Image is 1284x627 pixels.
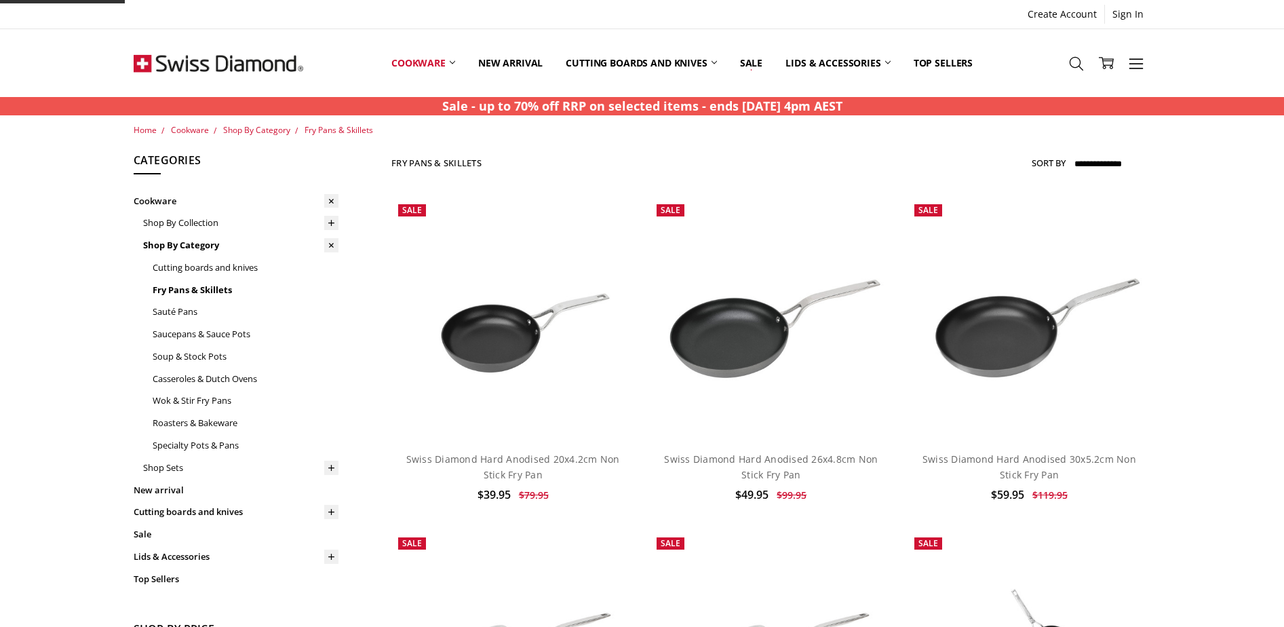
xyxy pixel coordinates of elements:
[305,124,373,136] a: Fry Pans & Skillets
[908,238,1150,400] img: Swiss Diamond Hard Anodised 30x5.2cm Non Stick Fry Pan
[134,152,338,175] h5: Categories
[478,487,511,502] span: $39.95
[664,453,878,480] a: Swiss Diamond Hard Anodised 26x4.8cm Non Stick Fry Pan
[650,238,893,400] img: Swiss Diamond Hard Anodised 26x4.8cm Non Stick Fry Pan
[134,479,338,501] a: New arrival
[134,523,338,546] a: Sale
[143,234,338,256] a: Shop By Category
[554,33,728,93] a: Cutting boards and knives
[391,238,634,400] img: Swiss Diamond Hard Anodised 20x4.2cm Non Stick Fry Pan
[153,301,338,323] a: Sauté Pans
[134,124,157,136] a: Home
[406,453,620,480] a: Swiss Diamond Hard Anodised 20x4.2cm Non Stick Fry Pan
[134,568,338,590] a: Top Sellers
[134,546,338,568] a: Lids & Accessories
[902,33,984,93] a: Top Sellers
[1032,489,1068,501] span: $119.95
[134,190,338,212] a: Cookware
[1032,152,1066,174] label: Sort By
[153,434,338,457] a: Specialty Pots & Pans
[467,33,554,93] a: New arrival
[777,489,806,501] span: $99.95
[153,323,338,345] a: Saucepans & Sauce Pots
[380,33,467,93] a: Cookware
[143,212,338,234] a: Shop By Collection
[153,412,338,434] a: Roasters & Bakeware
[402,204,422,216] span: Sale
[1105,5,1151,24] a: Sign In
[153,256,338,279] a: Cutting boards and knives
[661,537,680,549] span: Sale
[774,33,901,93] a: Lids & Accessories
[918,204,938,216] span: Sale
[153,279,338,301] a: Fry Pans & Skillets
[391,197,634,440] a: Swiss Diamond Hard Anodised 20x4.2cm Non Stick Fry Pan
[153,345,338,368] a: Soup & Stock Pots
[922,453,1136,480] a: Swiss Diamond Hard Anodised 30x5.2cm Non Stick Fry Pan
[143,457,338,479] a: Shop Sets
[908,197,1150,440] a: Swiss Diamond Hard Anodised 30x5.2cm Non Stick Fry Pan
[223,124,290,136] a: Shop By Category
[650,197,893,440] a: Swiss Diamond Hard Anodised 26x4.8cm Non Stick Fry Pan
[519,489,549,501] span: $79.95
[728,33,774,93] a: Sale
[153,389,338,412] a: Wok & Stir Fry Pans
[134,501,338,523] a: Cutting boards and knives
[442,98,842,114] strong: Sale - up to 70% off RRP on selected items - ends [DATE] 4pm AEST
[402,537,422,549] span: Sale
[661,204,680,216] span: Sale
[735,487,769,502] span: $49.95
[153,368,338,390] a: Casseroles & Dutch Ovens
[171,124,209,136] a: Cookware
[391,157,482,168] h1: Fry Pans & Skillets
[991,487,1024,502] span: $59.95
[918,537,938,549] span: Sale
[134,29,303,97] img: Free Shipping On Every Order
[1020,5,1104,24] a: Create Account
